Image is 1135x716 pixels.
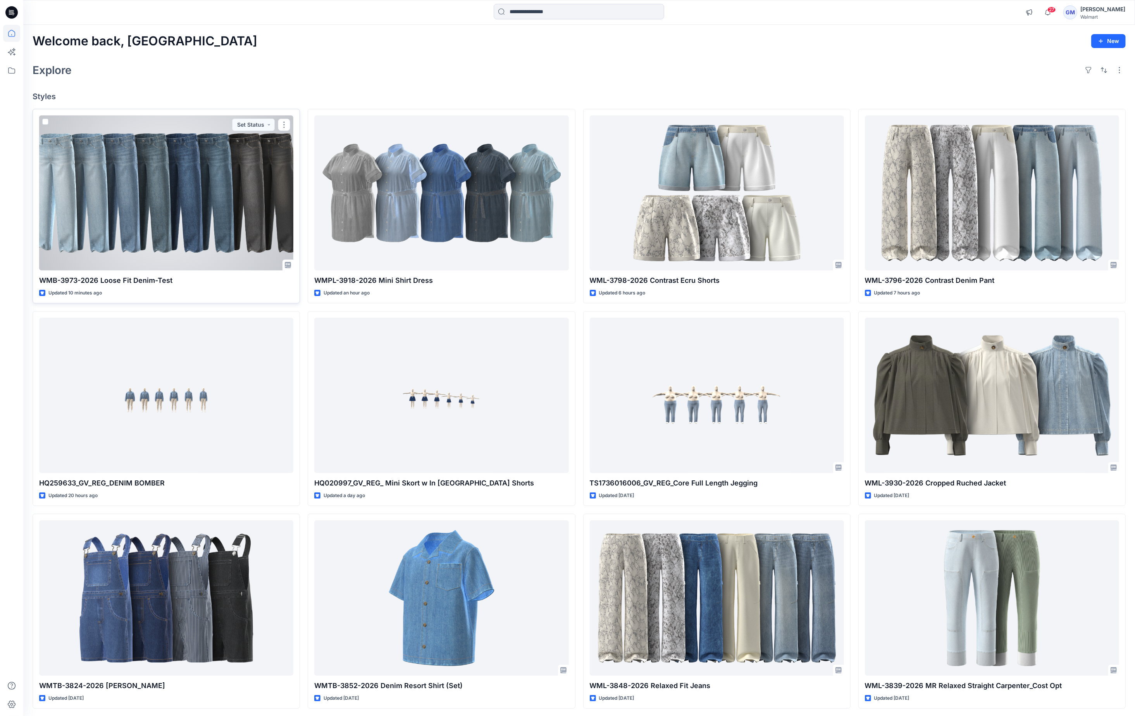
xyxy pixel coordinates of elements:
p: Updated [DATE] [599,492,634,500]
p: Updated 6 hours ago [599,289,646,297]
a: WML-3798-2026 Contrast Ecru Shorts [590,115,844,270]
button: New [1091,34,1126,48]
p: Updated [DATE] [874,492,909,500]
p: WML-3796-2026 Contrast Denim Pant [865,275,1119,286]
p: WMTB-3852-2026 Denim Resort Shirt (Set) [314,680,568,691]
p: Updated 7 hours ago [874,289,920,297]
p: Updated [DATE] [599,694,634,702]
a: WML-3796-2026 Contrast Denim Pant [865,115,1119,270]
p: Updated an hour ago [324,289,370,297]
a: WML-3848-2026 Relaxed Fit Jeans [590,520,844,675]
a: WML-3839-2026 MR Relaxed Straight Carpenter_Cost Opt [865,520,1119,675]
a: WMB-3973-2026 Loose Fit Denim-Test [39,115,293,270]
p: WML-3848-2026 Relaxed Fit Jeans [590,680,844,691]
p: Updated a day ago [324,492,365,500]
h2: Explore [33,64,72,76]
p: Updated 10 minutes ago [48,289,102,297]
a: WMTB-3852-2026 Denim Resort Shirt (Set) [314,520,568,675]
p: HQ020997_GV_REG_ Mini Skort w In [GEOGRAPHIC_DATA] Shorts [314,478,568,489]
a: HQ020997_GV_REG_ Mini Skort w In Jersey Shorts [314,318,568,473]
p: WML-3930-2026 Cropped Ruched Jacket [865,478,1119,489]
p: WMB-3973-2026 Loose Fit Denim-Test [39,275,293,286]
a: HQ259633_GV_REG_DENIM BOMBER [39,318,293,473]
h2: Welcome back, [GEOGRAPHIC_DATA] [33,34,257,48]
p: WML-3798-2026 Contrast Ecru Shorts [590,275,844,286]
a: WMPL-3918-2026 Mini Shirt Dress [314,115,568,270]
p: Updated [DATE] [324,694,359,702]
p: WMPL-3918-2026 Mini Shirt Dress [314,275,568,286]
p: WMTB-3824-2026 [PERSON_NAME] [39,680,293,691]
a: WML-3930-2026 Cropped Ruched Jacket [865,318,1119,473]
p: TS1736016006_GV_REG_Core Full Length Jegging [590,478,844,489]
h4: Styles [33,92,1126,101]
p: HQ259633_GV_REG_DENIM BOMBER [39,478,293,489]
div: [PERSON_NAME] [1080,5,1125,14]
p: Updated 20 hours ago [48,492,98,500]
p: Updated [DATE] [48,694,84,702]
div: Walmart [1080,14,1125,20]
p: WML-3839-2026 MR Relaxed Straight Carpenter_Cost Opt [865,680,1119,691]
a: WMTB-3824-2026 Shortall [39,520,293,675]
p: Updated [DATE] [874,694,909,702]
div: GM [1063,5,1077,19]
span: 27 [1047,7,1056,13]
a: TS1736016006_GV_REG_Core Full Length Jegging [590,318,844,473]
